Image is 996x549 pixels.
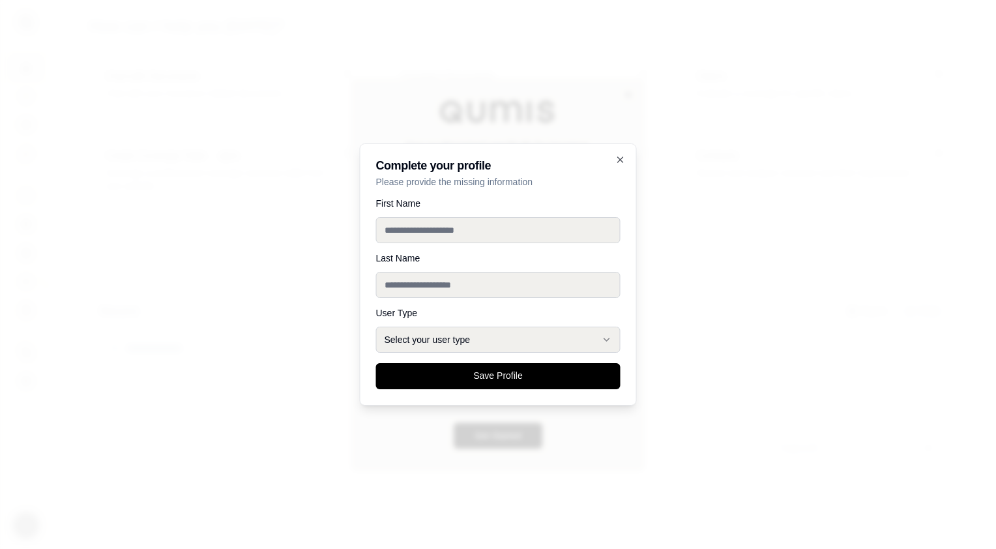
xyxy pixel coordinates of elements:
[376,363,621,389] button: Save Profile
[376,160,621,171] h2: Complete your profile
[376,199,621,208] label: First Name
[376,175,621,188] p: Please provide the missing information
[376,254,621,263] label: Last Name
[376,308,621,318] label: User Type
